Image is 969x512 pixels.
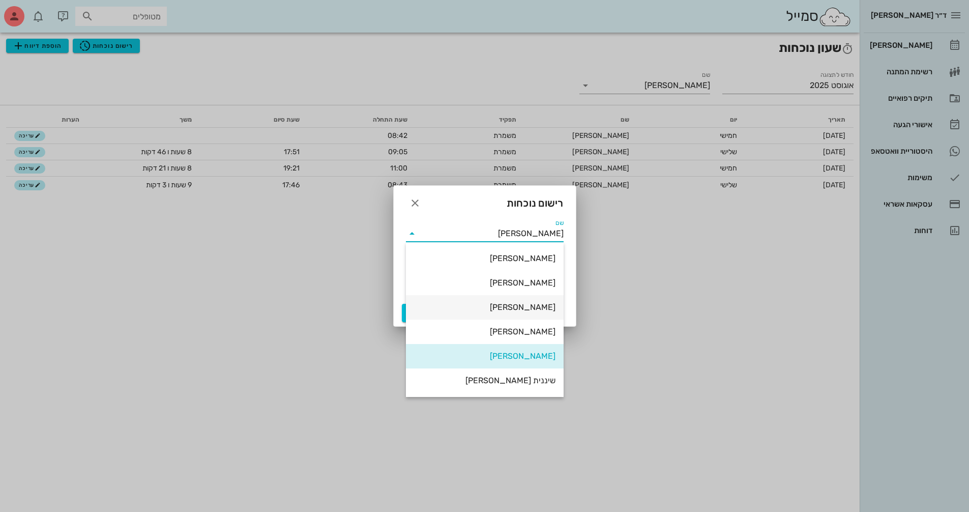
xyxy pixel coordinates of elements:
[414,351,555,361] div: [PERSON_NAME]
[394,186,576,217] div: רישום נוכחות
[414,253,555,263] div: [PERSON_NAME]
[414,278,555,288] div: [PERSON_NAME]
[402,304,434,322] button: כניסה
[414,302,555,312] div: [PERSON_NAME]
[414,327,555,336] div: [PERSON_NAME]
[555,219,564,227] label: שם
[414,376,555,385] div: שיננית [PERSON_NAME]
